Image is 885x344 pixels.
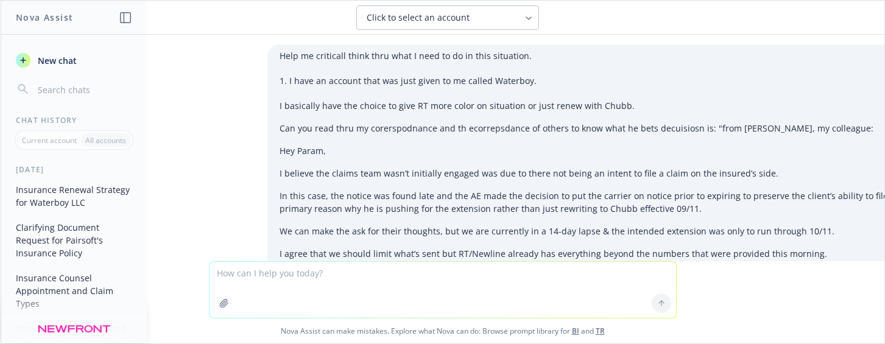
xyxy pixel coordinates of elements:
a: BI [572,326,579,336]
div: [DATE] [1,164,147,175]
button: Insurance Counsel Appointment and Claim Types [11,268,137,314]
a: TR [596,326,605,336]
button: Clarifying Document Request for Pairsoft's Insurance Policy [11,217,137,263]
p: All accounts [85,135,126,146]
span: Nova Assist can make mistakes. Explore what Nova can do: Browse prompt library for and [5,318,880,343]
p: Current account [22,135,77,146]
div: Chat History [1,115,147,125]
button: New chat [11,49,137,71]
h1: Nova Assist [16,11,73,24]
button: Insurance Renewal Strategy for Waterboy LLC [11,180,137,212]
span: Click to select an account [367,12,470,24]
input: Search chats [35,81,132,98]
span: New chat [35,54,77,67]
button: Click to select an account [356,5,539,30]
